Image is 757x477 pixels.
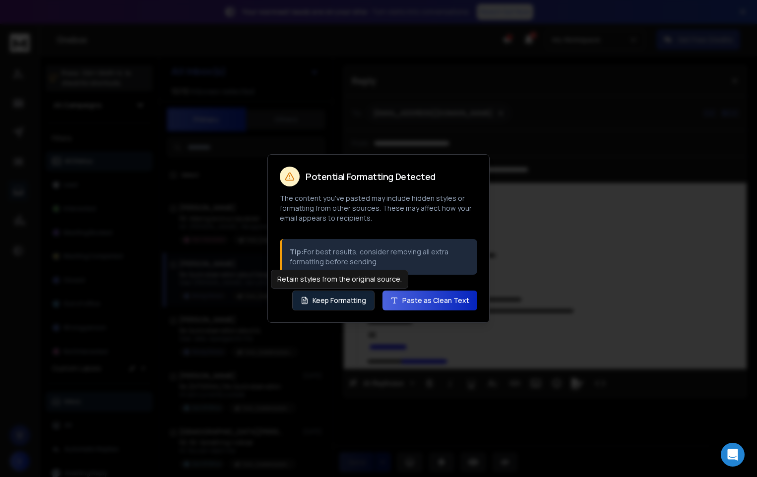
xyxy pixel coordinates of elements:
strong: Tip: [290,247,304,256]
div: Retain styles from the original source. [271,270,408,289]
button: Paste as Clean Text [382,291,477,310]
h2: Potential Formatting Detected [306,172,436,181]
p: For best results, consider removing all extra formatting before sending. [290,247,469,267]
p: The content you've pasted may include hidden styles or formatting from other sources. These may a... [280,193,477,223]
button: Keep Formatting [292,291,375,310]
div: Open Intercom Messenger [721,443,745,467]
